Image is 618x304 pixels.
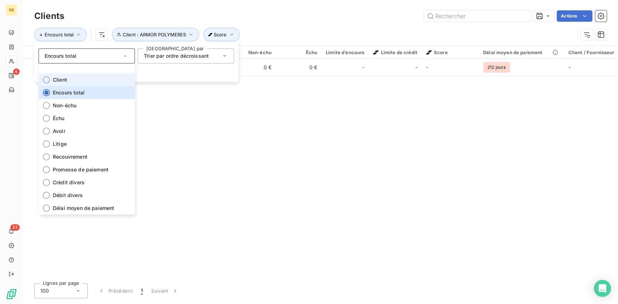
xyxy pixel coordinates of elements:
[362,64,364,71] span: -
[424,10,531,22] input: Rechercher
[53,205,114,212] span: Délai moyen de paiement
[426,50,448,55] span: Score
[34,10,64,22] h3: Clients
[53,179,85,186] span: Crédit divers
[326,50,364,55] div: Limite d’encours
[53,128,65,135] span: Avoir
[40,287,49,294] span: 100
[230,59,276,76] td: 0 €
[53,166,108,173] span: Promesse de paiement
[483,62,510,73] span: 212 jours
[10,224,20,231] span: 33
[34,28,87,41] button: Encours total
[53,115,65,122] span: Échu
[594,280,611,297] div: Open Intercom Messenger
[53,192,83,199] span: Débit divers
[93,283,137,298] button: Précédent
[13,68,20,75] span: 6
[53,153,87,160] span: Recouvrement
[53,140,67,148] span: Litige
[483,50,559,55] div: Délai moyen de paiement
[280,50,317,55] div: Échu
[147,283,183,298] button: Suivant
[557,10,592,22] button: Actions
[203,28,240,41] button: Score
[426,64,428,70] span: -
[34,65,238,81] button: Supprimer le tri
[112,28,199,41] button: Client : ARMOR POLYMERES
[568,64,570,70] span: -
[415,64,417,71] span: -
[123,32,186,37] span: Client : ARMOR POLYMERES
[53,102,76,109] span: Non-échu
[234,50,272,55] div: Non-échu
[53,89,85,96] span: Encours total
[6,4,17,16] div: RB
[53,76,67,83] span: Client
[141,287,143,294] span: 1
[214,32,227,37] span: Score
[144,53,209,59] span: Trier par ordre décroissant
[45,52,76,60] span: Encours total
[45,32,74,37] span: Encours total
[276,59,321,76] td: 0 €
[373,50,417,55] span: Limite de crédit
[6,288,17,300] img: Logo LeanPay
[137,283,147,298] button: 1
